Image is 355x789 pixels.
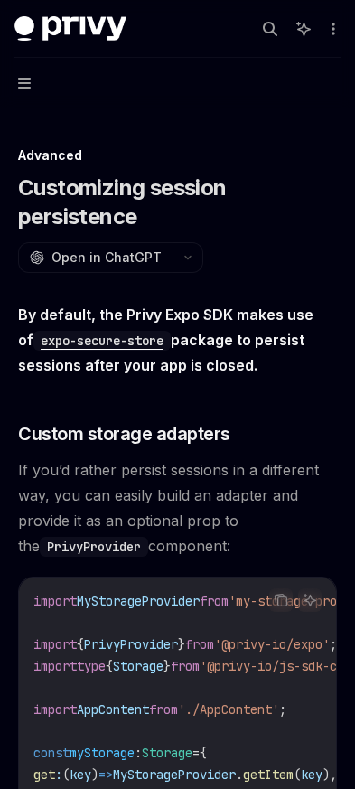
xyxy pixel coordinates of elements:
[279,701,286,718] span: ;
[33,701,77,718] span: import
[163,658,171,674] span: }
[178,701,279,718] span: './AppContent'
[77,701,149,718] span: AppContent
[18,146,337,164] div: Advanced
[98,766,113,783] span: =>
[106,658,113,674] span: {
[149,701,178,718] span: from
[18,421,230,446] span: Custom storage adapters
[33,766,55,783] span: get
[33,331,171,349] a: expo-secure-store
[77,593,200,609] span: MyStorageProvider
[18,305,313,374] strong: By default, the Privy Expo SDK makes use of package to persist sessions after your app is closed.
[142,745,192,761] span: Storage
[135,745,142,761] span: :
[178,636,185,653] span: }
[91,766,98,783] span: )
[322,16,341,42] button: More actions
[113,766,236,783] span: MyStorageProvider
[322,766,337,783] span: ),
[51,249,162,267] span: Open in ChatGPT
[33,745,70,761] span: const
[200,593,229,609] span: from
[185,636,214,653] span: from
[33,593,77,609] span: import
[84,636,178,653] span: PrivyProvider
[243,766,294,783] span: getItem
[77,658,106,674] span: type
[18,174,337,231] h1: Customizing session persistence
[214,636,330,653] span: '@privy-io/expo'
[70,745,135,761] span: myStorage
[77,636,84,653] span: {
[294,766,301,783] span: (
[33,636,77,653] span: import
[40,537,148,557] code: PrivyProvider
[14,16,126,42] img: dark logo
[33,658,77,674] span: import
[301,766,322,783] span: key
[55,766,62,783] span: :
[18,457,337,559] span: If you’d rather persist sessions in a different way, you can easily build an adapter and provide ...
[330,636,337,653] span: ;
[113,658,163,674] span: Storage
[171,658,200,674] span: from
[62,766,70,783] span: (
[200,745,207,761] span: {
[192,745,200,761] span: =
[298,588,322,612] button: Ask AI
[18,242,173,273] button: Open in ChatGPT
[269,588,293,612] button: Copy the contents from the code block
[236,766,243,783] span: .
[33,331,171,351] code: expo-secure-store
[70,766,91,783] span: key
